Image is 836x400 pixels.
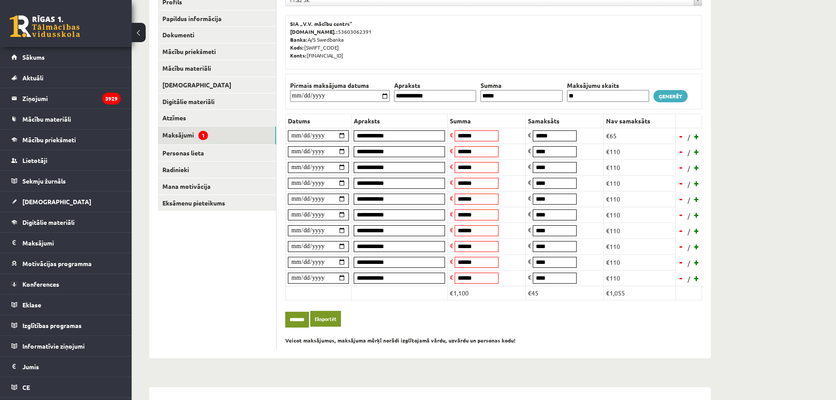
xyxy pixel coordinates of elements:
span: € [528,178,531,186]
span: € [450,210,453,218]
a: Personas lieta [158,145,276,161]
a: - [677,177,685,190]
a: - [677,145,685,158]
b: SIA „V.V. mācību centrs” [290,20,353,27]
span: € [528,210,531,218]
a: Atzīmes [158,110,276,126]
b: Konts: [290,52,307,59]
span: Sākums [22,53,45,61]
a: Motivācijas programma [11,253,121,274]
th: Apraksts [352,114,448,128]
span: € [450,226,453,234]
a: Maksājumi [11,233,121,253]
span: € [528,226,531,234]
a: Informatīvie ziņojumi [11,336,121,356]
a: - [677,130,685,143]
span: Aktuāli [22,74,43,82]
a: Rīgas 1. Tālmācības vidusskola [10,15,80,37]
td: €1,100 [448,286,526,300]
a: - [677,256,685,269]
a: + [692,208,701,221]
span: € [450,131,453,139]
th: Samaksāts [526,114,604,128]
a: - [677,161,685,174]
b: [DOMAIN_NAME].: [290,28,338,35]
legend: Ziņojumi [22,88,121,108]
a: Papildus informācija [158,11,276,27]
a: Konferences [11,274,121,294]
th: Maksājumu skaits [565,81,651,90]
a: Mācību priekšmeti [11,130,121,150]
span: 1 [198,131,208,140]
a: [DEMOGRAPHIC_DATA] [11,191,121,212]
a: Maksājumi1 [158,126,276,144]
span: / [687,148,691,157]
span: / [687,180,691,189]
b: Banka: [290,36,308,43]
a: + [692,177,701,190]
a: Sekmju žurnāls [11,171,121,191]
td: €110 [604,254,676,270]
span: Digitālie materiāli [22,218,75,226]
span: / [687,211,691,220]
span: Konferences [22,280,59,288]
legend: Maksājumi [22,233,121,253]
a: Ziņojumi3929 [11,88,121,108]
a: Eksportēt [310,311,341,327]
td: €45 [526,286,604,300]
a: + [692,271,701,285]
span: Mācību materiāli [22,115,71,123]
td: €110 [604,223,676,238]
a: - [677,240,685,253]
span: / [687,195,691,205]
a: [DEMOGRAPHIC_DATA] [158,77,276,93]
a: Mācību priekšmeti [158,43,276,60]
a: Mācību materiāli [11,109,121,129]
td: €110 [604,175,676,191]
a: Lietotāji [11,150,121,170]
span: € [528,162,531,170]
span: € [528,241,531,249]
a: Digitālie materiāli [11,212,121,232]
a: + [692,256,701,269]
a: + [692,240,701,253]
td: €110 [604,159,676,175]
a: Aktuāli [11,68,121,88]
a: Digitālie materiāli [158,94,276,110]
a: - [677,271,685,285]
td: €110 [604,144,676,159]
a: + [692,224,701,237]
span: € [450,162,453,170]
span: Eklase [22,301,41,309]
span: € [528,273,531,281]
td: €110 [604,207,676,223]
a: + [692,130,701,143]
th: Pirmais maksājuma datums [288,81,392,90]
a: Eksāmenu pieteikums [158,195,276,211]
span: Jumis [22,363,39,371]
a: Jumis [11,357,121,377]
td: €110 [604,238,676,254]
a: Radinieki [158,162,276,178]
a: Mana motivācija [158,178,276,195]
span: / [687,274,691,284]
a: Izglītības programas [11,315,121,335]
span: € [450,194,453,202]
span: € [450,273,453,281]
b: Kods: [290,44,304,51]
a: - [677,192,685,205]
span: € [528,147,531,155]
b: Veicot maksājumus, maksājuma mērķī norādi izglītojamā vārdu, uzvārdu un personas kodu! [285,337,516,344]
th: Nav samaksāts [604,114,676,128]
a: + [692,145,701,158]
span: € [450,178,453,186]
span: € [528,257,531,265]
span: Mācību priekšmeti [22,136,76,144]
a: + [692,192,701,205]
span: / [687,227,691,236]
a: - [677,224,685,237]
span: Izglītības programas [22,321,82,329]
span: / [687,133,691,142]
th: Apraksts [392,81,478,90]
th: Datums [286,114,352,128]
